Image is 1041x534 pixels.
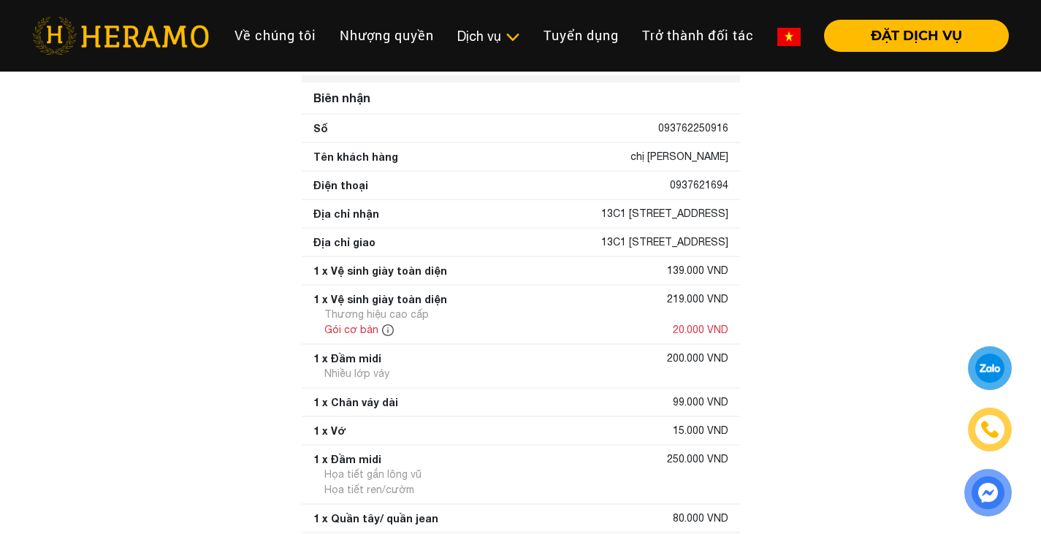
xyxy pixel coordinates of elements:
[313,351,381,366] div: 1 x Đầm midi
[313,263,447,278] div: 1 x Vệ sinh giày toàn diện
[812,29,1009,42] a: ĐẶT DỊCH VỤ
[601,234,728,250] div: 13C1 [STREET_ADDRESS]
[324,366,389,381] div: Nhiều lớp váy
[313,423,346,438] div: 1 x Vớ
[673,322,728,337] div: 20.000 VND
[308,83,734,112] div: Biên nhận
[630,149,728,164] div: chị [PERSON_NAME]
[457,26,520,46] div: Dịch vụ
[968,408,1012,451] a: phone-icon
[667,291,728,307] div: 219.000 VND
[667,451,728,467] div: 250.000 VND
[313,149,398,164] div: Tên khách hàng
[223,20,328,51] a: Về chúng tôi
[313,291,447,307] div: 1 x Vệ sinh giày toàn diện
[667,351,728,366] div: 200.000 VND
[673,394,728,410] div: 99.000 VND
[324,307,429,322] div: Thương hiệu cao cấp
[313,394,398,410] div: 1 x Chân váy dài
[382,324,394,336] img: info
[670,178,728,193] div: 0937621694
[673,423,728,438] div: 15.000 VND
[324,482,414,497] div: Họa tiết ren/cườm
[32,17,209,55] img: heramo-logo.png
[658,121,728,136] div: 093762250916
[313,451,381,467] div: 1 x Đầm midi
[313,206,379,221] div: Địa chỉ nhận
[313,234,375,250] div: Địa chỉ giao
[505,30,520,45] img: subToggleIcon
[777,28,801,46] img: vn-flag.png
[981,421,999,438] img: phone-icon
[324,467,422,482] div: Họa tiết gắn lông vũ
[532,20,630,51] a: Tuyển dụng
[673,511,728,526] div: 80.000 VND
[313,178,368,193] div: Điện thoại
[328,20,446,51] a: Nhượng quyền
[667,263,728,278] div: 139.000 VND
[324,322,397,337] div: Gói cơ bản
[313,121,327,136] div: Số
[601,206,728,221] div: 13C1 [STREET_ADDRESS]
[824,20,1009,52] button: ĐẶT DỊCH VỤ
[630,20,766,51] a: Trở thành đối tác
[313,511,438,526] div: 1 x Quần tây/ quần jean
